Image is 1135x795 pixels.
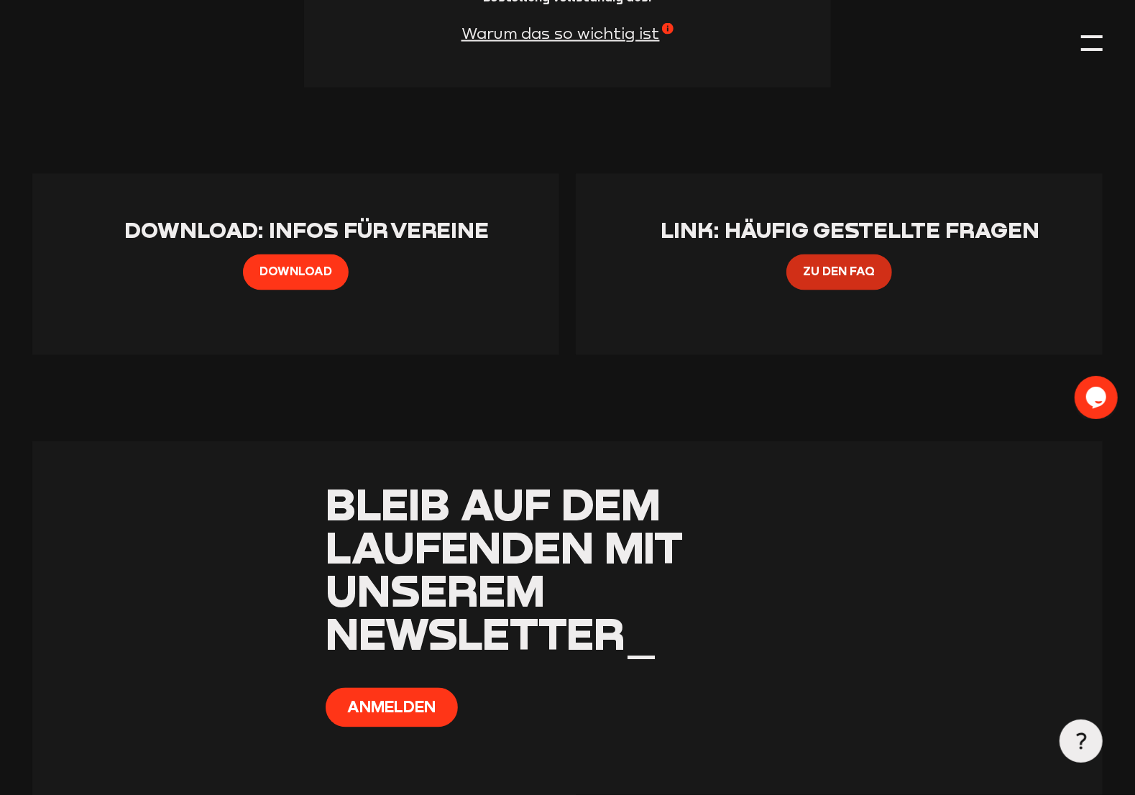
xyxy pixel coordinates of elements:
[259,262,332,281] span: Download
[326,688,459,727] button: Anmelden
[326,478,684,617] span: Bleib auf dem Laufenden mit unserem
[326,607,657,661] span: Newsletter_
[1075,376,1121,419] iframe: chat widget
[803,262,875,281] span: Zu den FAQ
[124,216,489,243] span: Download: Infos für Vereine
[243,254,349,291] a: Download
[786,254,892,291] a: Zu den FAQ
[661,216,1039,243] span: Link: Häufig gestellte Fragen
[461,23,674,45] span: Warum das so wichtig ist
